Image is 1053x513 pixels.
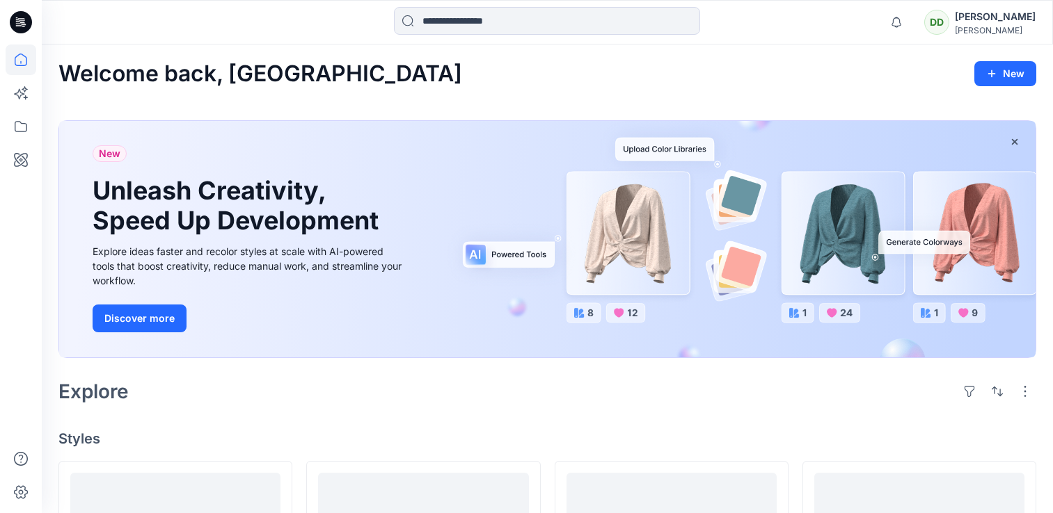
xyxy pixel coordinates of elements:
[924,10,949,35] div: DD
[99,145,120,162] span: New
[93,304,406,332] a: Discover more
[93,304,187,332] button: Discover more
[955,8,1036,25] div: [PERSON_NAME]
[93,244,406,288] div: Explore ideas faster and recolor styles at scale with AI-powered tools that boost creativity, red...
[58,430,1036,447] h4: Styles
[58,380,129,402] h2: Explore
[93,176,385,236] h1: Unleash Creativity, Speed Up Development
[58,61,462,87] h2: Welcome back, [GEOGRAPHIC_DATA]
[955,25,1036,35] div: [PERSON_NAME]
[974,61,1036,86] button: New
